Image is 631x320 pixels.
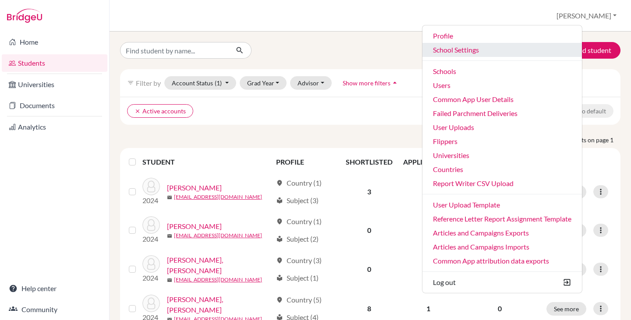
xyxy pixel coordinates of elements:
a: Reference Letter Report Assignment Template [422,212,582,226]
a: [PERSON_NAME] [167,221,222,232]
a: Help center [2,280,107,297]
div: Subject (1) [276,273,319,283]
i: arrow_drop_up [390,78,399,87]
a: [EMAIL_ADDRESS][DOMAIN_NAME] [174,232,262,239]
button: [PERSON_NAME] [553,7,620,24]
img: Ahmad, Faran [142,178,160,195]
div: Country (1) [276,178,322,188]
span: local_library [276,274,283,281]
div: Country (3) [276,255,322,266]
i: filter_list [127,79,134,86]
i: clear [135,108,141,114]
a: School Settings [422,43,582,57]
span: location_on [276,257,283,264]
button: Advisor [290,76,332,90]
div: Subject (2) [276,234,319,244]
p: 2024 [142,234,160,244]
p: 2024 [142,195,160,206]
button: clearActive accounts [127,104,193,118]
a: [EMAIL_ADDRESS][DOMAIN_NAME] [174,193,262,201]
span: location_on [276,179,283,186]
span: (1) [215,79,222,87]
th: STUDENT [142,151,270,172]
a: Home [2,33,107,51]
button: Grad Year [240,76,287,90]
div: Country (1) [276,216,322,227]
span: mail [167,233,172,239]
div: Country (5) [276,295,322,305]
span: local_library [276,197,283,204]
td: 0 [398,211,458,250]
td: 0 [398,172,458,211]
ul: [PERSON_NAME] [422,25,582,293]
a: Common App attribution data exports [422,254,582,268]
img: Ali, Muhammad Ahmed [142,295,160,312]
a: Articles and Campaigns Exports [422,226,582,240]
a: Documents [2,97,107,114]
td: 0 [340,211,398,250]
span: students on page 1 [563,135,620,144]
div: Subject (3) [276,195,319,206]
span: location_on [276,218,283,225]
th: PROFILE [271,151,341,172]
a: Students [2,54,107,72]
button: Log out [422,275,582,289]
a: Users [422,78,582,92]
a: Articles and Campaigns Imports [422,240,582,254]
span: mail [167,278,172,283]
a: Schools [422,64,582,78]
a: Profile [422,29,582,43]
a: Universities [2,76,107,93]
a: [PERSON_NAME], [PERSON_NAME] [167,294,272,315]
a: [EMAIL_ADDRESS][DOMAIN_NAME] [174,276,262,284]
button: See more [546,302,586,316]
span: location_on [276,296,283,303]
a: Community [2,301,107,318]
a: Analytics [2,118,107,136]
span: mail [167,195,172,200]
span: local_library [276,236,283,243]
p: 0 [464,303,536,314]
p: 2024 [142,273,160,283]
a: User Uploads [422,120,582,134]
a: User Upload Template [422,198,582,212]
td: 0 [398,250,458,289]
td: 0 [340,250,398,289]
button: Add student [554,42,620,59]
img: Ahmad, Omar [142,216,160,234]
a: Countries [422,162,582,176]
td: 3 [340,172,398,211]
img: Ali, Muhammad Aayan [142,255,160,273]
th: SHORTLISTED [340,151,398,172]
input: Find student by name... [120,42,229,59]
a: [PERSON_NAME] [167,183,222,193]
button: Show more filtersarrow_drop_up [335,76,407,90]
a: Report Writer CSV Upload [422,176,582,190]
img: Bridge-U [7,9,42,23]
button: Account Status(1) [164,76,236,90]
a: Failed Parchment Deliveries [422,106,582,120]
a: Universities [422,148,582,162]
a: Flippers [422,134,582,148]
a: Common App User Details [422,92,582,106]
a: [PERSON_NAME], [PERSON_NAME] [167,255,272,276]
th: APPLICATIONS [398,151,458,172]
button: Reset to default [556,104,613,118]
span: Show more filters [343,79,390,87]
span: Filter by [136,79,161,87]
